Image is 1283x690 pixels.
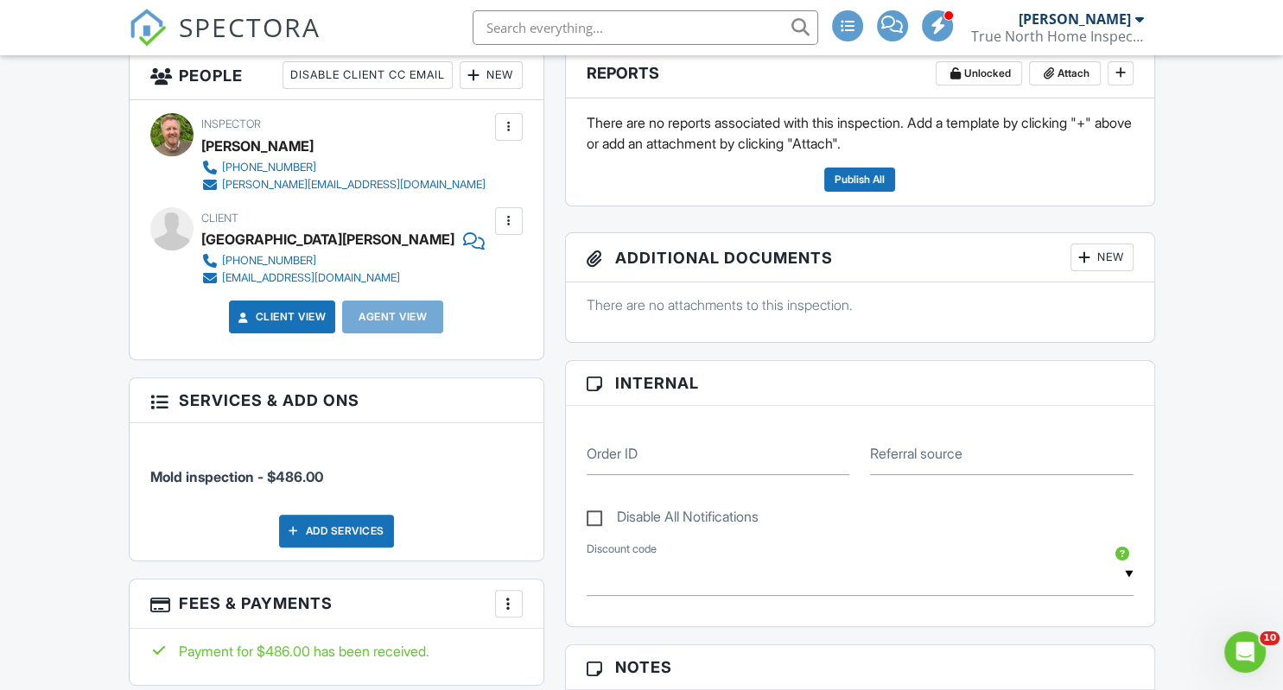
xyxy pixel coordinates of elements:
[1260,631,1280,645] span: 10
[222,271,400,285] div: [EMAIL_ADDRESS][DOMAIN_NAME]
[222,254,316,268] div: [PHONE_NUMBER]
[130,378,543,423] h3: Services & Add ons
[566,233,1154,282] h3: Additional Documents
[870,444,962,463] label: Referral source
[473,10,818,45] input: Search everything...
[129,9,167,47] img: The Best Home Inspection Software - Spectora
[587,509,759,530] label: Disable All Notifications
[150,436,523,500] li: Service: Mold inspection
[222,178,486,192] div: [PERSON_NAME][EMAIL_ADDRESS][DOMAIN_NAME]
[179,9,321,45] span: SPECTORA
[130,51,543,100] h3: People
[222,161,316,174] div: [PHONE_NUMBER]
[587,295,1134,314] p: There are no attachments to this inspection.
[279,515,394,548] div: Add Services
[201,176,486,193] a: [PERSON_NAME][EMAIL_ADDRESS][DOMAIN_NAME]
[971,28,1144,45] div: True North Home Inspection LLC
[130,579,543,629] h3: Fees & Payments
[587,541,657,557] label: Discount code
[1070,244,1134,271] div: New
[1224,631,1266,673] iframe: Intercom live chat
[201,226,454,252] div: [GEOGRAPHIC_DATA][PERSON_NAME]
[150,468,323,485] span: Mold inspection - $486.00
[150,642,523,661] div: Payment for $486.00 has been received.
[235,308,327,326] a: Client View
[201,252,471,269] a: [PHONE_NUMBER]
[201,159,486,176] a: [PHONE_NUMBER]
[587,444,638,463] label: Order ID
[201,133,314,159] div: [PERSON_NAME]
[201,212,238,225] span: Client
[1019,10,1131,28] div: [PERSON_NAME]
[201,117,261,130] span: Inspector
[566,361,1154,406] h3: Internal
[201,269,471,287] a: [EMAIL_ADDRESS][DOMAIN_NAME]
[460,61,523,89] div: New
[283,61,453,89] div: Disable Client CC Email
[566,645,1154,690] h3: Notes
[129,23,321,60] a: SPECTORA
